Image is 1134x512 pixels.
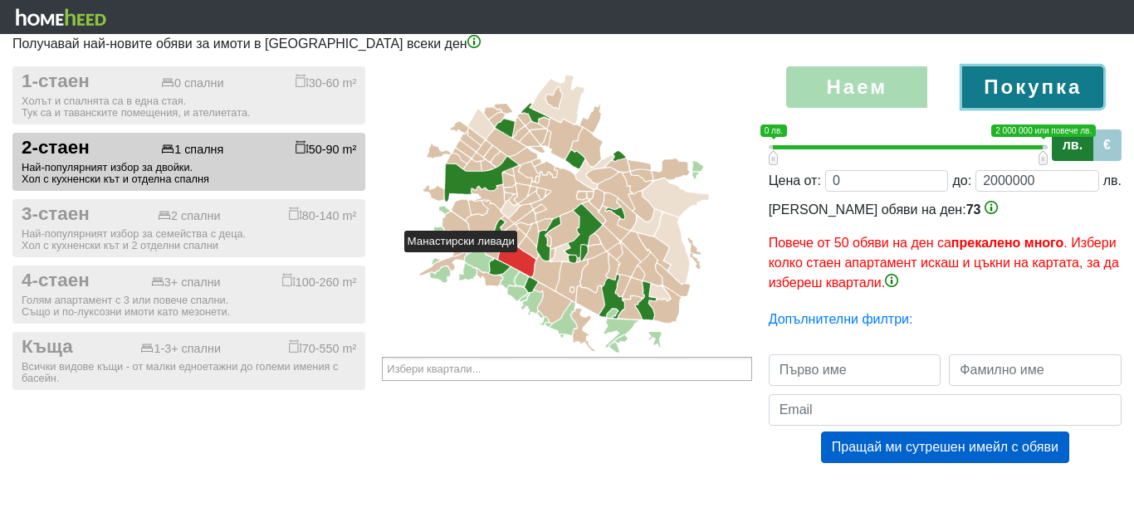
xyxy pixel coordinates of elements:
div: Всички видове къщи - от малки едноетажни до големи имения с басейн. [22,361,356,384]
img: info-3.png [467,35,481,48]
span: 4-стаен [22,270,90,292]
input: Фамилно име [949,354,1122,386]
span: 3-стаен [22,203,90,226]
div: 100-260 m² [282,273,357,290]
div: 70-550 m² [289,339,357,356]
div: Голям апартамент с 3 или повече спални. Също и по-луксозни имоти като мезонети. [22,295,356,318]
img: info-3.png [985,201,998,214]
div: 3+ спални [151,276,221,290]
img: info-3.png [885,274,898,287]
span: 2 000 000 или повече лв. [991,124,1096,137]
button: 4-стаен 3+ спални 100-260 m² Голям апартамент с 3 или повече спални.Също и по-луксозни имоти като... [12,266,365,324]
a: Допълнителни филтри: [769,312,913,326]
span: 73 [966,202,981,217]
label: Наем [786,66,927,108]
div: Най-популярният избор за семейства с деца. Хол с кухненски кът и 2 отделни спални [22,228,356,251]
div: 2 спални [158,209,220,223]
button: Пращай ми сутрешен имейл с обяви [821,432,1069,463]
button: 2-стаен 1 спалня 50-90 m² Най-популярният избор за двойки.Хол с кухненски кът и отделна спалня [12,133,365,191]
button: 3-стаен 2 спални 80-140 m² Най-популярният избор за семейства с деца.Хол с кухненски кът и 2 отде... [12,199,365,257]
div: до: [952,171,971,191]
div: Холът и спалнята са в една стая. Тук са и таванските помещения, и ателиетата. [22,95,356,119]
div: Цена от: [769,171,821,191]
label: лв. [1052,129,1093,161]
div: 0 спални [161,76,223,90]
div: 1-3+ спални [140,342,221,356]
button: 1-стаен 0 спални 30-60 m² Холът и спалнята са в една стая.Тук са и таванските помещения, и ателие... [12,66,365,124]
div: [PERSON_NAME] обяви на ден: [769,200,1122,293]
label: € [1092,129,1122,161]
div: 80-140 m² [289,207,357,223]
input: Email [769,394,1122,426]
b: прекалено много [951,236,1063,250]
label: Покупка [962,66,1103,108]
button: Къща 1-3+ спални 70-550 m² Всички видове къщи - от малки едноетажни до големи имения с басейн. [12,332,365,390]
p: Повече от 50 обяви на ден са . Избери колко стаен апартамент искаш и цъкни на картата, за да избе... [769,233,1122,293]
div: 30-60 m² [296,74,357,90]
span: 1-стаен [22,71,90,93]
span: 0 лв. [760,124,787,137]
span: 2-стаен [22,137,90,159]
div: 1 спалня [161,143,223,157]
input: Първо име [769,354,941,386]
p: Получавай най-новите обяви за имоти в [GEOGRAPHIC_DATA] всеки ден [12,34,1122,54]
div: 50-90 m² [296,140,357,157]
span: Къща [22,336,73,358]
div: лв. [1103,171,1122,191]
div: Най-популярният избор за двойки. Хол с кухненски кът и отделна спалня [22,162,356,185]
